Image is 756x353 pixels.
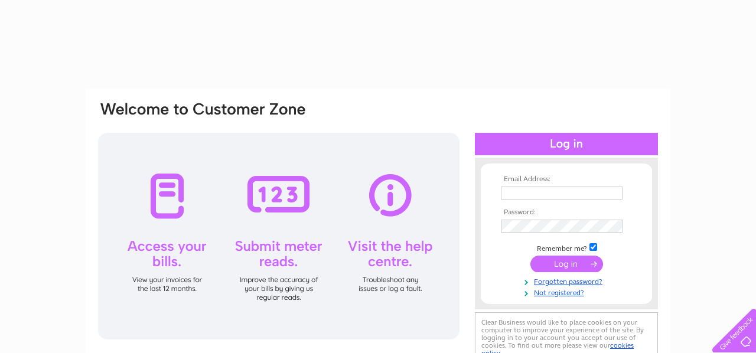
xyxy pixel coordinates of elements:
[498,241,635,253] td: Remember me?
[501,286,635,298] a: Not registered?
[501,275,635,286] a: Forgotten password?
[530,256,603,272] input: Submit
[498,175,635,184] th: Email Address:
[498,208,635,217] th: Password:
